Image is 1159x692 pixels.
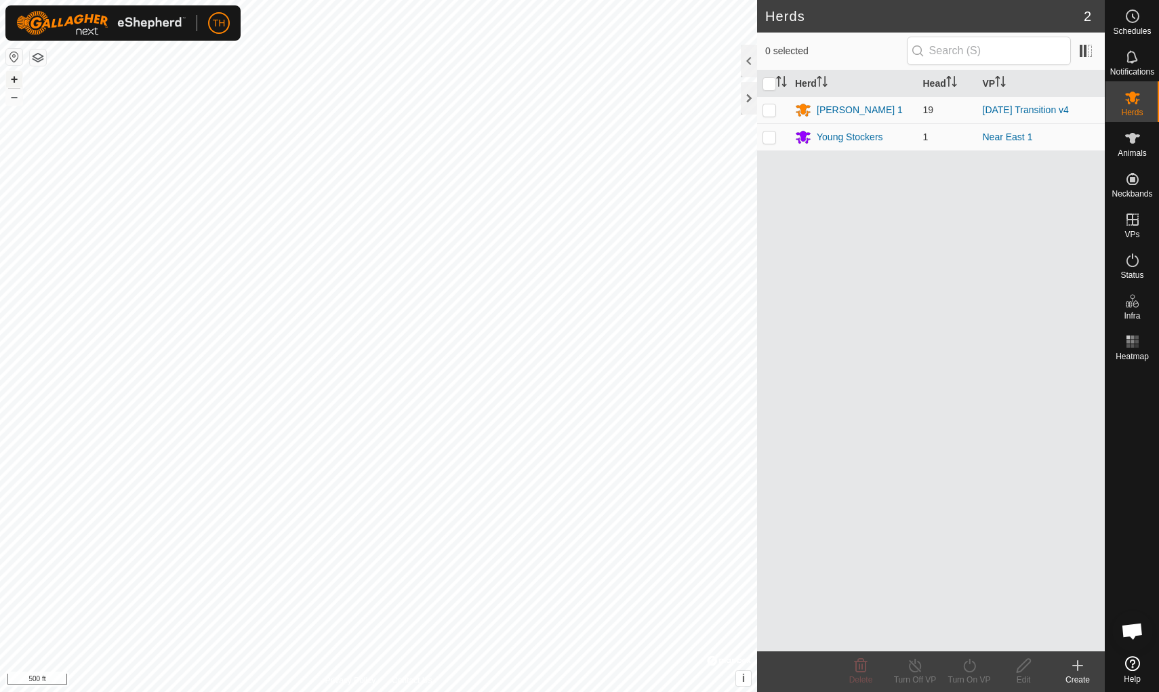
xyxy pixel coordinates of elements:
span: Animals [1118,149,1147,157]
span: 2 [1084,6,1091,26]
div: Create [1051,674,1105,686]
th: Head [918,70,977,97]
a: Privacy Policy [325,674,375,687]
button: i [736,671,751,686]
a: Near East 1 [983,131,1033,142]
span: VPs [1124,230,1139,239]
span: Help [1124,675,1141,683]
div: Edit [996,674,1051,686]
span: 0 selected [765,44,907,58]
button: Map Layers [30,49,46,66]
a: Contact Us [392,674,432,687]
h2: Herds [765,8,1084,24]
div: Turn On VP [942,674,996,686]
input: Search (S) [907,37,1071,65]
img: Gallagher Logo [16,11,186,35]
span: 1 [923,131,929,142]
p-sorticon: Activate to sort [946,78,957,89]
div: Turn Off VP [888,674,942,686]
span: Infra [1124,312,1140,320]
span: Notifications [1110,68,1154,76]
span: Heatmap [1116,352,1149,361]
span: Neckbands [1112,190,1152,198]
span: Schedules [1113,27,1151,35]
th: VP [977,70,1105,97]
th: Herd [790,70,918,97]
a: [DATE] Transition v4 [983,104,1069,115]
button: – [6,89,22,105]
button: + [6,71,22,87]
span: Herds [1121,108,1143,117]
p-sorticon: Activate to sort [776,78,787,89]
p-sorticon: Activate to sort [995,78,1006,89]
span: i [742,672,745,684]
a: Help [1105,651,1159,689]
div: [PERSON_NAME] 1 [817,103,903,117]
div: Open chat [1112,611,1153,651]
button: Reset Map [6,49,22,65]
p-sorticon: Activate to sort [817,78,828,89]
span: TH [213,16,226,30]
span: Delete [849,675,873,685]
span: Status [1120,271,1143,279]
div: Young Stockers [817,130,883,144]
span: 19 [923,104,934,115]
